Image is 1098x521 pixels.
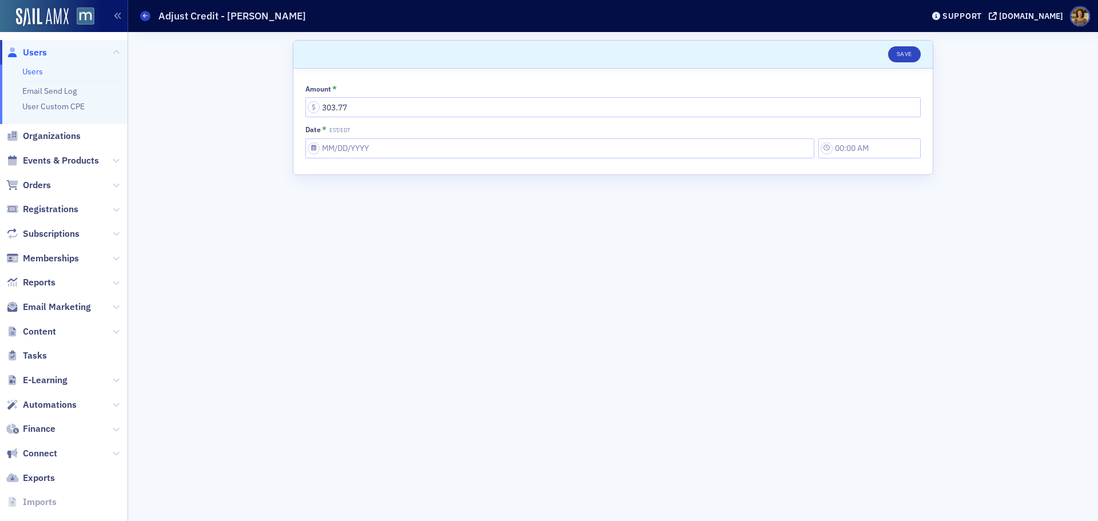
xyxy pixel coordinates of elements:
a: Subscriptions [6,228,79,240]
div: Date [305,125,321,134]
div: [DOMAIN_NAME] [999,11,1063,21]
span: Imports [23,496,57,508]
span: Events & Products [23,154,99,167]
a: Automations [6,399,77,411]
a: Organizations [6,130,81,142]
abbr: This field is required [332,85,337,93]
a: Content [6,325,56,338]
a: Tasks [6,349,47,362]
span: Email Marketing [23,301,91,313]
span: Exports [23,472,55,484]
span: EST/EDT [329,127,350,134]
span: Connect [23,447,57,460]
span: Content [23,325,56,338]
span: Reports [23,276,55,289]
span: Finance [23,423,55,435]
a: Imports [6,496,57,508]
a: Users [22,66,43,77]
a: Email Marketing [6,301,91,313]
span: Orders [23,179,51,192]
a: Reports [6,276,55,289]
span: Organizations [23,130,81,142]
a: User Custom CPE [22,101,85,112]
button: [DOMAIN_NAME] [989,12,1067,20]
img: SailAMX [16,8,69,26]
abbr: This field is required [322,125,327,133]
span: Registrations [23,203,78,216]
img: SailAMX [77,7,94,25]
span: Users [23,46,47,59]
span: E-Learning [23,374,67,387]
span: Subscriptions [23,228,79,240]
a: Email Send Log [22,86,77,96]
a: Events & Products [6,154,99,167]
span: Tasks [23,349,47,362]
input: 00:00 AM [818,138,921,158]
input: MM/DD/YYYY [305,138,814,158]
span: Automations [23,399,77,411]
a: Users [6,46,47,59]
a: View Homepage [69,7,94,27]
span: Profile [1070,6,1090,26]
a: Orders [6,179,51,192]
a: Memberships [6,252,79,265]
a: Exports [6,472,55,484]
a: Registrations [6,203,78,216]
span: Memberships [23,252,79,265]
button: Save [888,46,921,62]
a: Connect [6,447,57,460]
input: 0.00 [305,97,921,117]
div: Support [942,11,982,21]
div: Amount [305,85,331,93]
a: Finance [6,423,55,435]
a: E-Learning [6,374,67,387]
h1: Adjust Credit - [PERSON_NAME] [158,9,306,23]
